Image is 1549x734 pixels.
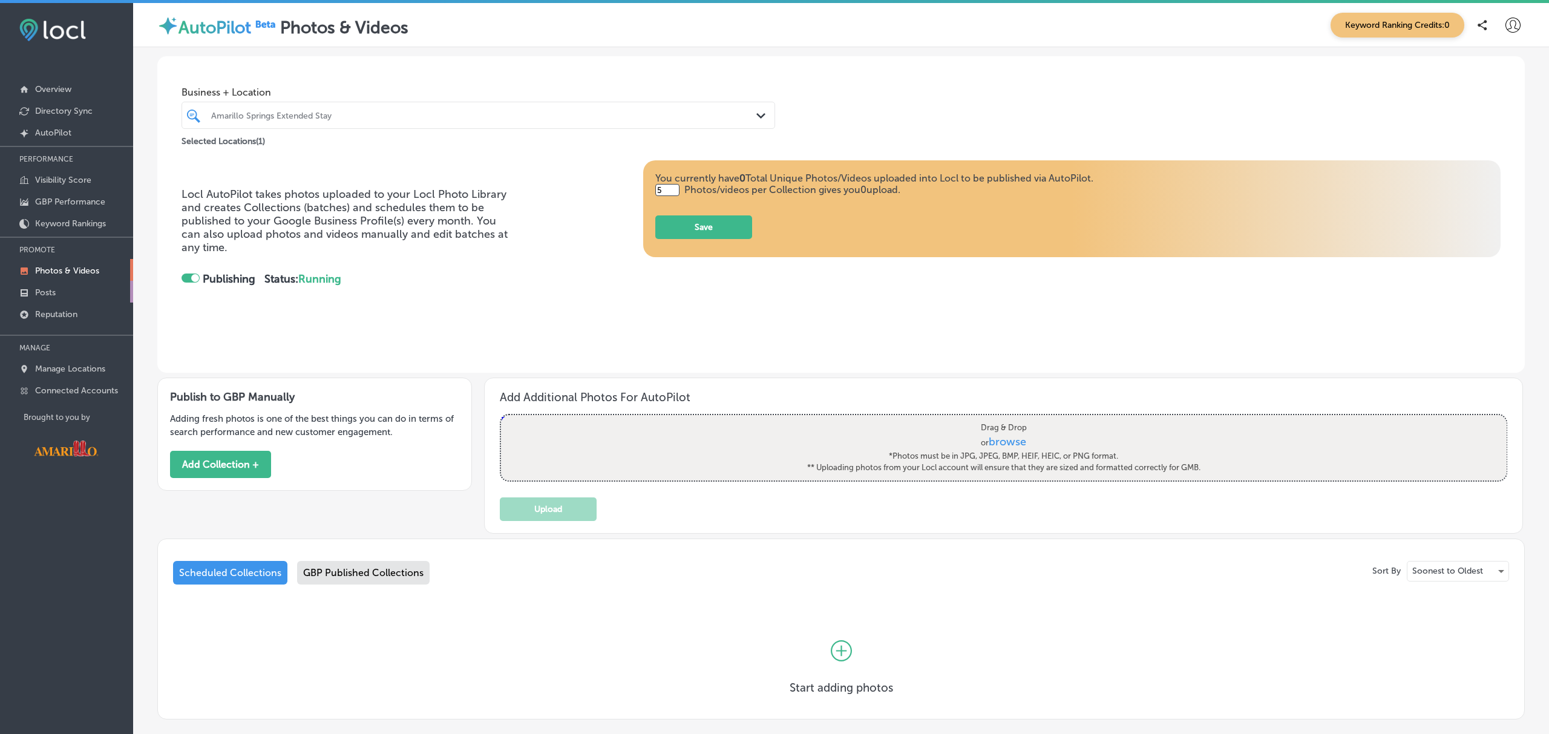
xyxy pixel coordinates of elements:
span: browse [989,435,1026,448]
label: Photos & Videos [280,18,408,38]
img: Visit Amarillo [24,431,108,465]
span: Keyword Ranking Credits: 0 [1331,13,1464,38]
b: 0 [739,172,745,184]
p: Visibility Score [35,175,91,185]
p: AutoPilot [35,128,71,138]
p: Sort By [1372,566,1401,576]
p: Adding fresh photos is one of the best things you can do in terms of search performance and new c... [170,412,459,439]
p: Brought to you by [24,413,133,422]
p: Reputation [35,309,77,319]
p: Posts [35,287,56,298]
div: GBP Published Collections [297,561,430,585]
img: Beta [251,18,280,30]
p: Selected Locations ( 1 ) [182,131,265,146]
p: Locl AutoPilot takes photos uploaded to your Locl Photo Library and creates Collections (batches)... [182,188,511,254]
img: fda3e92497d09a02dc62c9cd864e3231.png [19,19,86,41]
p: Keyword Rankings [35,218,106,229]
span: Business + Location [182,87,775,98]
img: autopilot-icon [157,15,178,36]
input: 10 [655,184,680,196]
h3: Add Additional Photos For AutoPilot [500,390,1508,404]
h3: Publish to GBP Manually [170,390,459,404]
p: Manage Locations [35,364,105,374]
h3: Start adding photos [790,681,893,695]
button: Upload [500,497,597,521]
label: Drag & Drop or *Photos must be in JPG, JPEG, BMP, HEIF, HEIC, or PNG format. ** Uploading photos ... [803,418,1204,478]
button: Add Collection + [170,451,271,478]
div: Scheduled Collections [173,561,287,585]
div: Soonest to Oldest [1407,562,1508,581]
p: Connected Accounts [35,385,118,396]
p: Photos & Videos [35,266,99,276]
p: Soonest to Oldest [1412,565,1483,577]
button: Save [655,215,752,239]
div: You currently have Total Unique Photos/Videos uploaded into Locl to be published via AutoPilot. [655,172,1093,196]
span: Running [298,272,341,286]
strong: Status: [264,272,341,286]
p: GBP Performance [35,197,105,207]
strong: Publishing [203,272,255,286]
p: Overview [35,84,71,94]
div: Photos/videos per Collection gives you 0 upload. [655,184,1093,196]
div: Amarillo Springs Extended Stay [211,110,758,120]
p: Directory Sync [35,106,93,116]
label: AutoPilot [178,18,251,38]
